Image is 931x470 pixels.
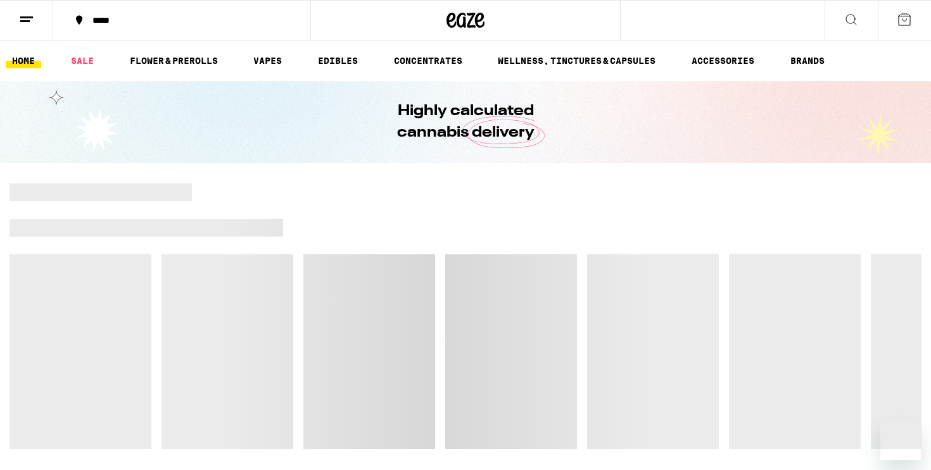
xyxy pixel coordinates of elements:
a: HOME [6,53,41,68]
h1: Highly calculated cannabis delivery [361,101,570,144]
a: ACCESSORIES [685,53,761,68]
a: EDIBLES [312,53,364,68]
a: SALE [65,53,100,68]
a: FLOWER & PREROLLS [123,53,224,68]
a: CONCENTRATES [388,53,469,68]
a: VAPES [247,53,288,68]
iframe: Button to launch messaging window [880,419,921,460]
a: BRANDS [784,53,831,68]
a: WELLNESS, TINCTURES & CAPSULES [491,53,662,68]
